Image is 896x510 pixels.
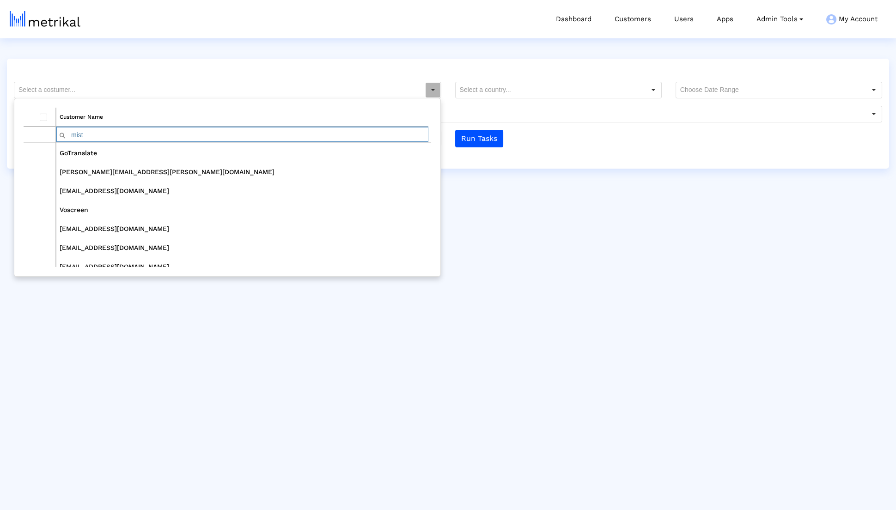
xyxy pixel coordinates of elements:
div: Select [646,82,661,98]
div: Select all [40,114,47,122]
img: my-account-menu-icon.png [826,14,836,24]
div: Data grid [24,108,431,267]
td: [EMAIL_ADDRESS][DOMAIN_NAME] [56,182,431,200]
td: Voscreen [56,200,431,219]
input: Filter cell [56,127,428,142]
td: GoTranslate [56,144,431,163]
div: Select [866,106,882,122]
button: Run Tasks [455,130,503,147]
td: [EMAIL_ADDRESS][DOMAIN_NAME] [56,238,431,257]
td: Filter cell [56,127,428,143]
img: metrical-logo-light.png [10,11,80,27]
div: Customer Name [60,111,103,123]
td: Column Customer Name [56,108,428,127]
td: [PERSON_NAME][EMAIL_ADDRESS][PERSON_NAME][DOMAIN_NAME] [56,163,431,182]
div: Select [425,82,441,98]
div: Select [866,82,882,98]
td: [EMAIL_ADDRESS][DOMAIN_NAME] [56,219,431,238]
td: [EMAIL_ADDRESS][DOMAIN_NAME] [56,257,431,276]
